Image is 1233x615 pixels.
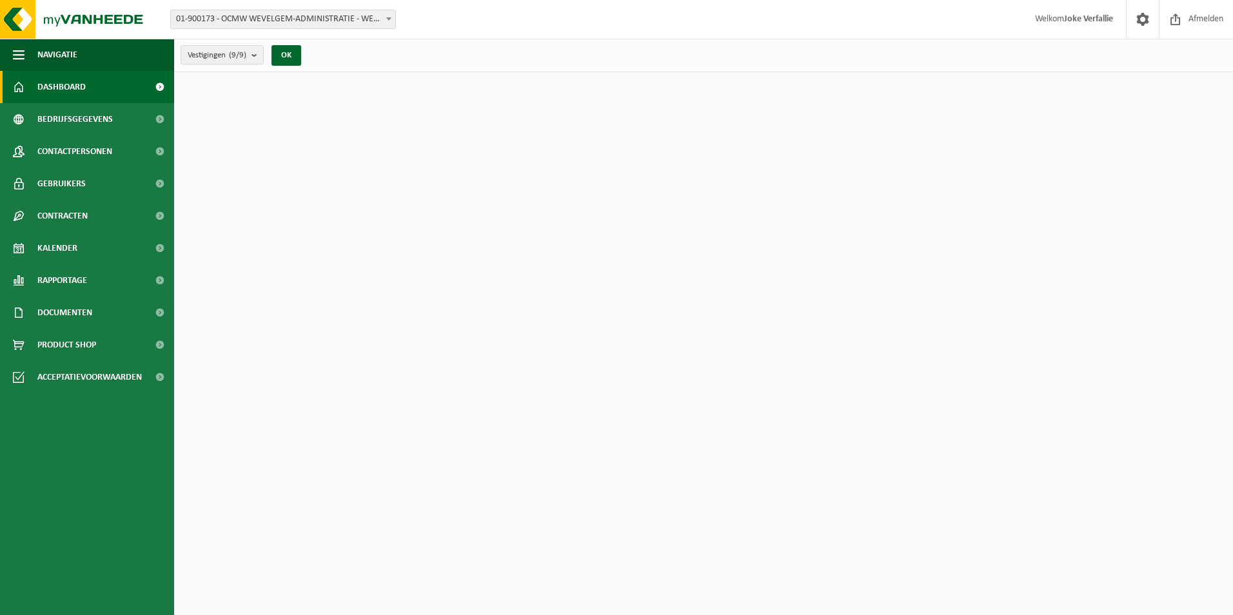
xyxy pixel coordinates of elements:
[1064,14,1113,24] strong: Joke Verfallie
[229,51,246,59] count: (9/9)
[37,39,77,71] span: Navigatie
[271,45,301,66] button: OK
[37,135,112,168] span: Contactpersonen
[188,46,246,65] span: Vestigingen
[181,45,264,64] button: Vestigingen(9/9)
[37,361,142,393] span: Acceptatievoorwaarden
[6,587,215,615] iframe: chat widget
[37,168,86,200] span: Gebruikers
[170,10,396,29] span: 01-900173 - OCMW WEVELGEM-ADMINISTRATIE - WEVELGEM
[37,232,77,264] span: Kalender
[37,200,88,232] span: Contracten
[37,103,113,135] span: Bedrijfsgegevens
[37,71,86,103] span: Dashboard
[37,329,96,361] span: Product Shop
[37,297,92,329] span: Documenten
[171,10,395,28] span: 01-900173 - OCMW WEVELGEM-ADMINISTRATIE - WEVELGEM
[37,264,87,297] span: Rapportage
